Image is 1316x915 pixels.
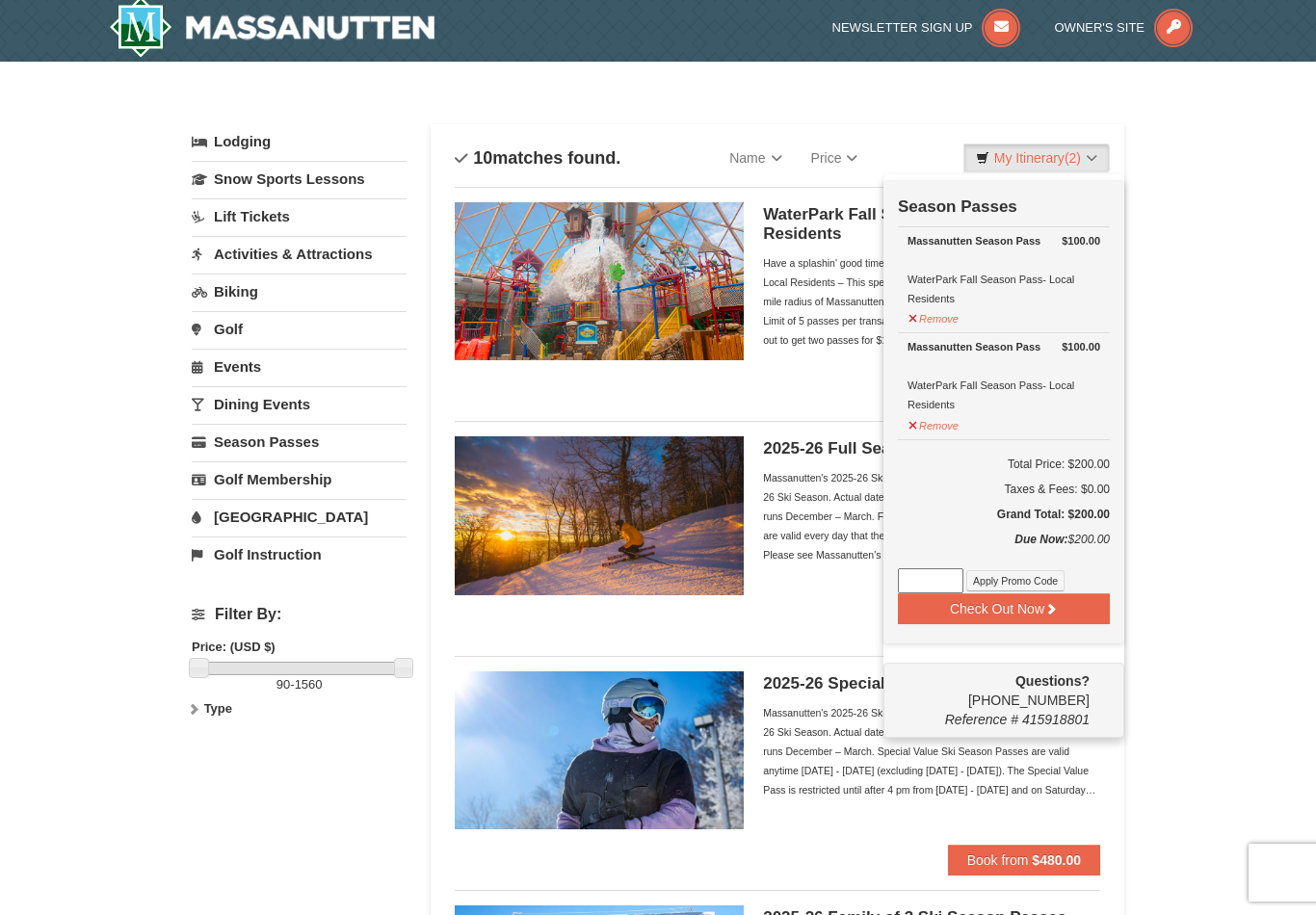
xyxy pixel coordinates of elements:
a: Events [192,349,407,384]
a: Activities & Attractions [192,236,407,272]
a: Golf Instruction [192,536,407,572]
a: Golf [192,311,407,347]
div: WaterPark Fall Season Pass- Local Residents [908,337,1100,414]
img: 6619937-212-8c750e5f.jpg [455,202,744,360]
h5: Grand Total: $200.00 [898,505,1110,524]
span: Owner's Site [1055,20,1145,35]
span: Reference # [945,712,1018,727]
span: 415918801 [1022,712,1090,727]
div: Taxes & Fees: $0.00 [898,480,1110,499]
a: Golf Membership [192,461,407,497]
strong: $480.00 [1032,852,1081,868]
strong: Price: (USD $) [192,640,276,654]
h5: WaterPark Fall Season Pass- Local Residents [763,205,1100,244]
span: 1560 [295,677,323,692]
a: Dining Events [192,386,407,422]
div: Massanutten Season Pass [908,337,1100,356]
span: Newsletter Sign Up [832,20,973,35]
a: Newsletter Sign Up [832,20,1021,35]
span: (2) [1065,150,1081,166]
strong: Questions? [1015,673,1090,689]
button: Remove [908,304,960,328]
h4: Filter By: [192,606,407,623]
a: Season Passes [192,424,407,459]
a: Biking [192,274,407,309]
a: [GEOGRAPHIC_DATA] [192,499,407,535]
label: - [192,675,407,694]
span: 90 [276,677,290,692]
strong: Due Now: [1014,533,1067,546]
a: Price [797,139,873,177]
img: 6619937-198-dda1df27.jpg [455,671,744,829]
strong: $100.00 [1062,231,1100,250]
div: Massanutten's 2025-26 Ski Season Passes are valid throughout the 2025-26 Ski Season. Actual dates... [763,468,1100,564]
h5: 2025-26 Full Season Individual Ski Pass [763,439,1100,458]
button: Remove [908,411,960,435]
span: 10 [473,148,492,168]
span: Book from [967,852,1029,868]
strong: Type [204,701,232,716]
a: Lodging [192,124,407,159]
div: Have a splashin' good time all fall at Massanutten WaterPark! Exclusive for Local Residents – Thi... [763,253,1100,350]
h6: Total Price: $200.00 [898,455,1110,474]
a: Lift Tickets [192,198,407,234]
div: Massanutten Season Pass [908,231,1100,250]
span: [PHONE_NUMBER] [898,671,1090,708]
img: 6619937-208-2295c65e.jpg [455,436,744,594]
h5: 2025-26 Special Value Season Pass - Adult [763,674,1100,693]
div: Massanutten's 2025-26 Ski Season Passes are valid throughout the 2025-26 Ski Season. Actual dates... [763,703,1100,799]
button: Apply Promo Code [966,570,1065,591]
a: Name [715,139,796,177]
strong: $100.00 [1062,337,1100,356]
h4: matches found. [455,148,620,168]
a: Snow Sports Lessons [192,161,407,196]
button: Book from $480.00 [948,845,1100,876]
div: $200.00 [898,530,1110,568]
button: Check Out Now [898,593,1110,624]
div: WaterPark Fall Season Pass- Local Residents [908,231,1100,308]
a: Owner's Site [1055,20,1194,35]
strong: Season Passes [898,197,1017,216]
a: My Itinerary(2) [963,144,1110,172]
